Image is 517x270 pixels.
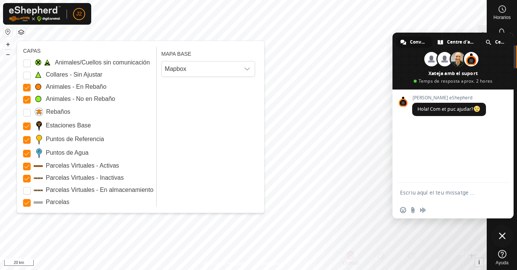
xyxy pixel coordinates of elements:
a: Ayuda [487,247,517,268]
label: Rebaños [46,107,70,116]
label: Animales - En Rebaño [46,82,106,91]
span: Grava el missatge d'àudio [420,207,426,213]
span: J2 [76,10,82,18]
a: Política de Privacidad [204,260,248,267]
img: Logo Gallagher [9,6,61,22]
label: Parcelas Virtuales - Inactivas [46,173,124,182]
a: Contáctenos [257,260,282,267]
label: Animales - No en Rebaño [46,94,115,104]
span: Centre d'ajuda [447,36,475,48]
label: Animales/Cuellos sin comunicación [55,58,150,67]
span: Cerca [495,36,505,48]
a: Centre d'ajuda [433,36,480,48]
label: Parcelas Virtuales - En almacenamiento [46,185,153,195]
button: + [3,40,12,49]
span: i [478,259,480,265]
span: Hola! Com et puc ajudar? [417,106,481,112]
span: Inserir un emoji [400,207,406,213]
span: Mapbox [162,61,240,77]
span: [PERSON_NAME] eShepherd [412,95,486,100]
label: Collares - Sin Ajustar [46,70,102,79]
button: Capas del Mapa [17,28,26,37]
button: i [475,258,483,267]
label: Estaciones Base [46,121,91,130]
label: Parcelas Virtuales - Activas [46,161,119,170]
a: Conversa [396,36,432,48]
span: Ayuda [496,261,509,265]
a: Cerca [481,36,510,48]
label: Puntos de Referencia [46,135,104,144]
div: dropdown trigger [240,61,255,77]
span: Enviar un fitxer [410,207,416,213]
div: CAPAS [23,47,153,55]
a: Tanca el xat [491,224,514,247]
button: – [3,50,12,59]
label: Parcelas [46,198,69,207]
button: Restablecer Mapa [3,27,12,36]
label: Puntos de Agua [46,148,89,157]
div: MAPA BASE [161,47,255,58]
span: Conversa [410,36,427,48]
textarea: Escriu aquí el teu missatge ... [400,183,491,202]
span: Horarios [494,15,511,20]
